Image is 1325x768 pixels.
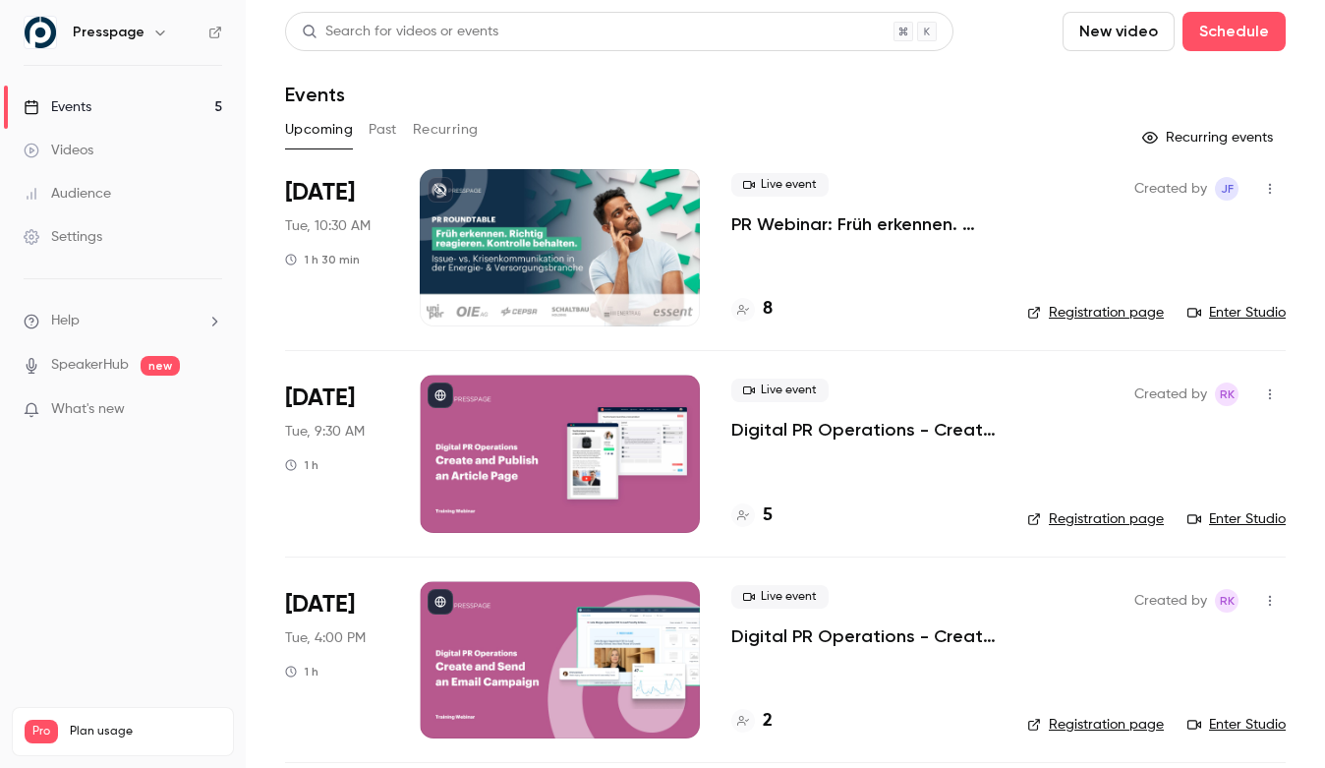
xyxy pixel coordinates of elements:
button: Recurring events [1133,122,1286,153]
button: Past [369,114,397,146]
h6: Presspage [73,23,144,42]
div: Videos [24,141,93,160]
div: Nov 18 Tue, 4:00 PM (Europe/Amsterdam) [285,581,388,738]
span: Jesse Finn-Brown [1215,177,1239,201]
span: Live event [731,379,829,402]
img: Presspage [25,17,56,48]
iframe: Noticeable Trigger [199,401,222,419]
button: Upcoming [285,114,353,146]
div: 1 h [285,457,318,473]
div: Settings [24,227,102,247]
h4: 2 [763,708,773,735]
a: 8 [731,296,773,323]
button: Schedule [1182,12,1286,51]
span: [DATE] [285,383,355,414]
a: Enter Studio [1187,715,1286,735]
a: Registration page [1027,715,1164,735]
a: Digital PR Operations - Create and Send an Email Campaign [731,624,996,648]
span: [DATE] [285,589,355,620]
div: 1 h [285,664,318,679]
a: Registration page [1027,509,1164,529]
span: Robin Kleine [1215,589,1239,613]
span: Created by [1134,177,1207,201]
span: Tue, 10:30 AM [285,216,371,236]
span: RK [1220,589,1235,613]
span: What's new [51,399,125,420]
span: RK [1220,383,1235,406]
span: Pro [25,720,58,743]
a: SpeakerHub [51,355,129,376]
a: 5 [731,502,773,529]
a: Digital PR Operations - Create and Publish an Article Page [731,418,996,442]
span: Tue, 9:30 AM [285,422,365,442]
a: Enter Studio [1187,303,1286,323]
h4: 5 [763,502,773,529]
span: Robin Kleine [1215,383,1239,406]
div: Sep 30 Tue, 10:30 AM (Europe/Berlin) [285,169,388,326]
div: Search for videos or events [302,22,498,42]
a: 2 [731,708,773,735]
span: Created by [1134,589,1207,613]
span: Live event [731,173,829,197]
button: Recurring [413,114,479,146]
div: Events [24,97,91,117]
span: Tue, 4:00 PM [285,628,366,648]
h1: Events [285,83,345,106]
a: Enter Studio [1187,509,1286,529]
span: [DATE] [285,177,355,208]
a: Registration page [1027,303,1164,323]
span: Created by [1134,383,1207,406]
span: new [141,356,180,376]
span: Help [51,311,80,331]
div: Nov 4 Tue, 9:30 AM (Europe/Amsterdam) [285,375,388,532]
li: help-dropdown-opener [24,311,222,331]
span: JF [1221,177,1234,201]
div: 1 h 30 min [285,252,360,267]
div: Audience [24,184,111,204]
span: Plan usage [70,724,221,739]
span: Live event [731,585,829,609]
a: PR Webinar: Früh erkennen. Richtig reagieren. Kontrolle behalten. [731,212,996,236]
h4: 8 [763,296,773,323]
button: New video [1063,12,1175,51]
